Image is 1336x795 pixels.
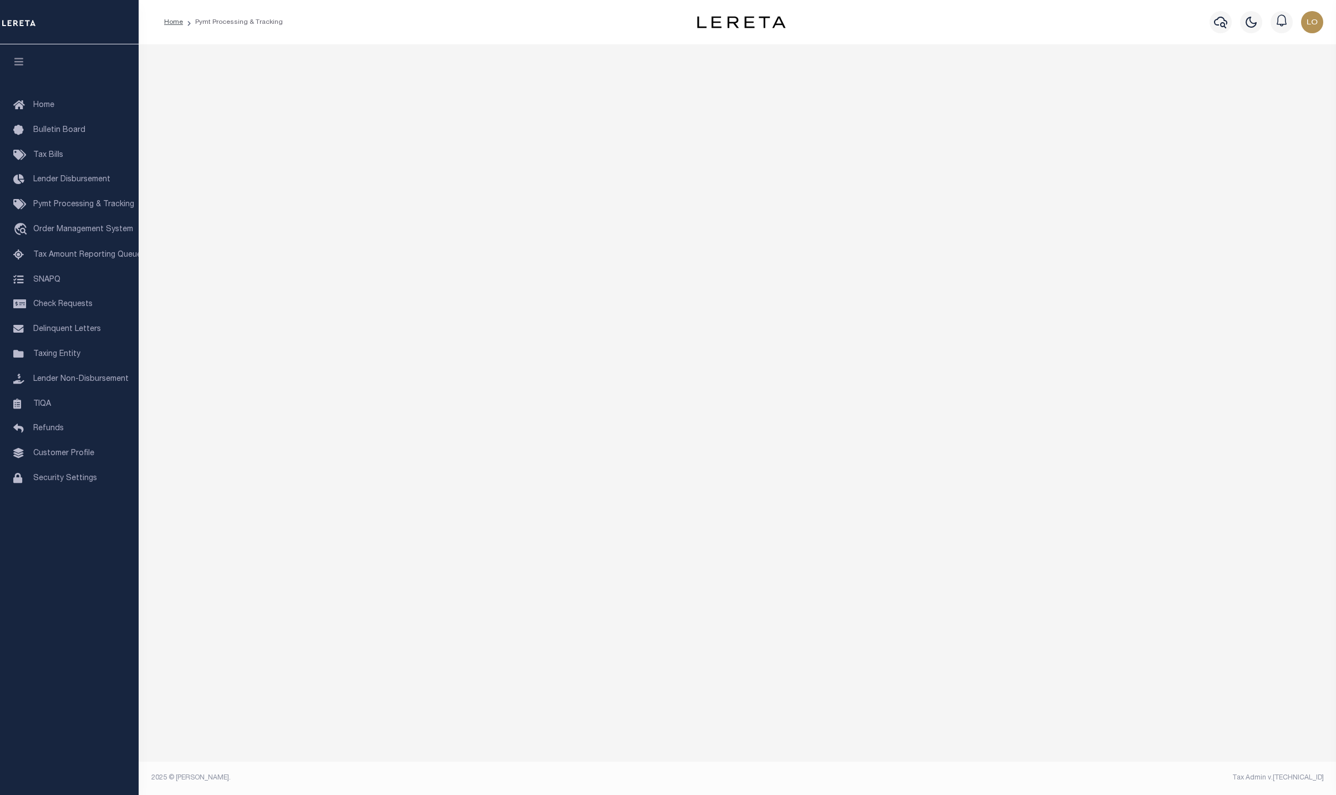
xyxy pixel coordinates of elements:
li: Pymt Processing & Tracking [183,17,283,27]
span: Taxing Entity [33,350,80,358]
span: Customer Profile [33,450,94,457]
span: Pymt Processing & Tracking [33,201,134,208]
span: Check Requests [33,300,93,308]
img: svg+xml;base64,PHN2ZyB4bWxucz0iaHR0cDovL3d3dy53My5vcmcvMjAwMC9zdmciIHBvaW50ZXItZXZlbnRzPSJub25lIi... [1301,11,1323,33]
span: Security Settings [33,475,97,482]
span: Bulletin Board [33,126,85,134]
span: Delinquent Letters [33,325,101,333]
span: Order Management System [33,226,133,233]
img: logo-dark.svg [697,16,786,28]
span: Lender Disbursement [33,176,110,184]
span: SNAPQ [33,276,60,283]
a: Home [164,19,183,26]
span: Home [33,101,54,109]
span: TIQA [33,400,51,407]
i: travel_explore [13,223,31,237]
span: Tax Amount Reporting Queue [33,251,141,259]
span: Lender Non-Disbursement [33,375,129,383]
span: Refunds [33,425,64,432]
span: Tax Bills [33,151,63,159]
